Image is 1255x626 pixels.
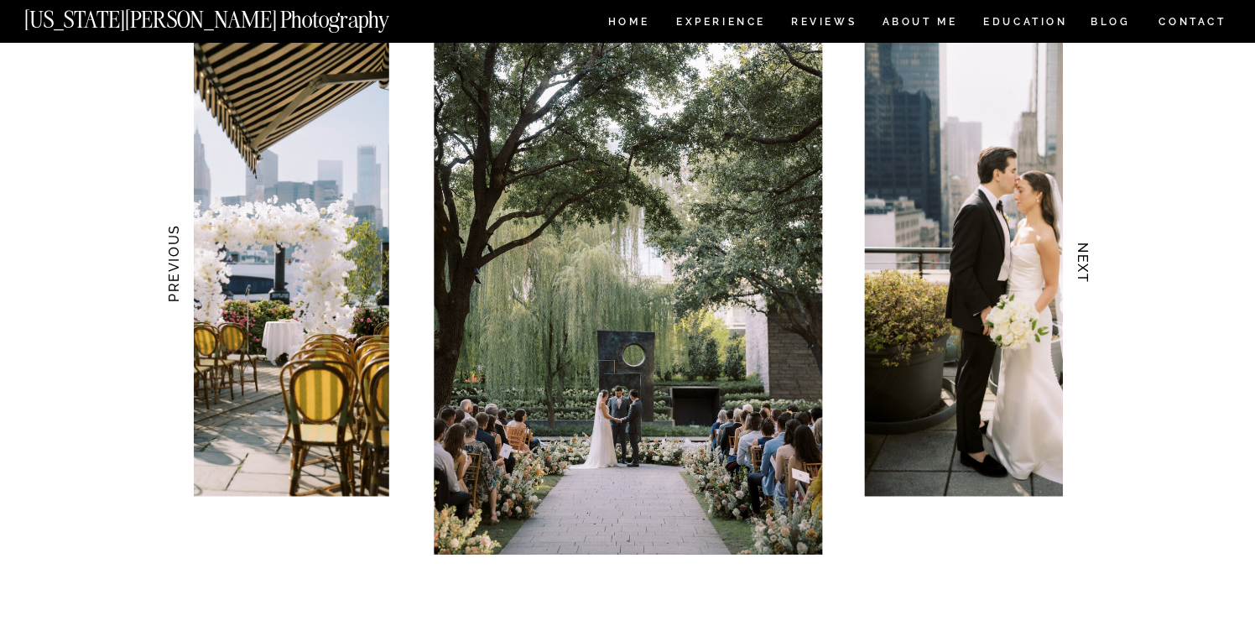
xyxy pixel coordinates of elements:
[791,17,854,31] a: REVIEWS
[1158,13,1227,31] a: CONTACT
[982,17,1070,31] a: EDUCATION
[676,17,764,31] a: Experience
[24,8,445,23] a: [US_STATE][PERSON_NAME] Photography
[1091,17,1131,31] a: BLOG
[1075,211,1092,316] h3: NEXT
[605,17,653,31] a: HOME
[164,211,182,316] h3: PREVIOUS
[882,17,958,31] a: ABOUT ME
